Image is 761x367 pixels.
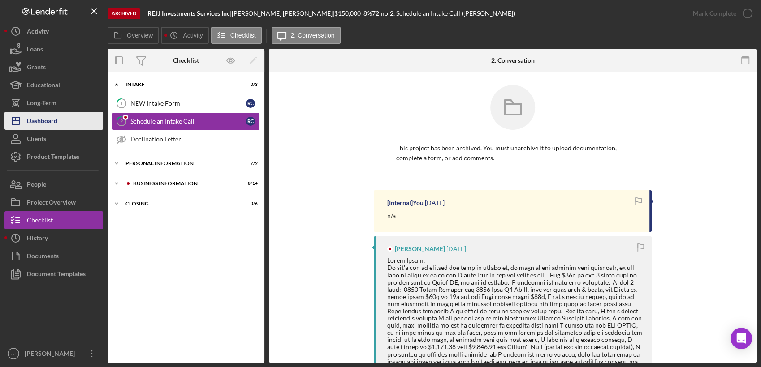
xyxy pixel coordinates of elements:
[388,10,515,17] div: | 2. Schedule an Intake Call ([PERSON_NAME])
[27,229,48,249] div: History
[161,27,208,44] button: Activity
[4,265,103,283] button: Document Templates
[27,40,43,60] div: Loans
[693,4,736,22] div: Mark Complete
[446,245,466,252] time: 2024-11-02 00:02
[27,148,79,168] div: Product Templates
[147,10,232,17] div: |
[272,27,341,44] button: 2. Conversation
[4,58,103,76] button: Grants
[112,94,260,112] a: 1NEW Intake FormRC
[4,193,103,211] button: Project Overview
[130,136,259,143] div: Declination Letter
[425,199,445,206] time: 2024-12-10 18:46
[242,82,258,87] div: 0 / 3
[127,32,153,39] label: Overview
[232,10,334,17] div: [PERSON_NAME] [PERSON_NAME] |
[108,8,140,19] div: Archived
[130,118,246,125] div: Schedule an Intake Call
[4,130,103,148] button: Clients
[108,27,159,44] button: Overview
[27,22,49,43] div: Activity
[27,76,60,96] div: Educational
[4,345,103,363] button: JJ[PERSON_NAME]
[211,27,262,44] button: Checklist
[491,57,535,64] div: 2. Conversation
[4,76,103,94] button: Educational
[363,10,372,17] div: 8 %
[125,161,235,166] div: PERSONAL INFORMATION
[27,112,57,132] div: Dashboard
[4,229,103,247] button: History
[27,265,86,285] div: Document Templates
[4,40,103,58] button: Loans
[120,100,123,106] tspan: 1
[395,245,445,252] div: [PERSON_NAME]
[112,130,260,148] a: Declination Letter
[387,199,424,206] div: [Internal] You
[130,100,246,107] div: NEW Intake Form
[242,161,258,166] div: 7 / 9
[4,94,103,112] button: Long-Term
[125,201,235,206] div: CLOSING
[120,118,123,124] tspan: 2
[4,112,103,130] button: Dashboard
[27,130,46,150] div: Clients
[125,82,235,87] div: INTAKE
[27,211,53,231] div: Checklist
[173,57,199,64] div: Checklist
[183,32,203,39] label: Activity
[27,193,76,213] div: Project Overview
[372,10,388,17] div: 72 mo
[22,345,81,365] div: [PERSON_NAME]
[242,201,258,206] div: 0 / 6
[11,351,16,356] text: JJ
[246,117,255,126] div: R C
[27,247,59,267] div: Documents
[242,181,258,186] div: 8 / 14
[147,9,230,17] b: REJJ Investments Services Inc
[4,247,103,265] button: Documents
[396,143,629,163] p: This project has been archived. You must unarchive it to upload documentation, complete a form, o...
[387,211,396,221] p: n/a
[4,148,103,166] button: Product Templates
[291,32,335,39] label: 2. Conversation
[112,112,260,130] a: 2Schedule an Intake CallRC
[731,328,752,349] div: Open Intercom Messenger
[334,9,361,17] span: $150,000
[27,94,56,114] div: Long-Term
[246,99,255,108] div: R C
[684,4,757,22] button: Mark Complete
[27,175,46,196] div: People
[4,211,103,229] button: Checklist
[133,181,235,186] div: BUSINESS INFORMATION
[27,58,46,78] div: Grants
[4,22,103,40] button: Activity
[4,175,103,193] button: People
[230,32,256,39] label: Checklist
